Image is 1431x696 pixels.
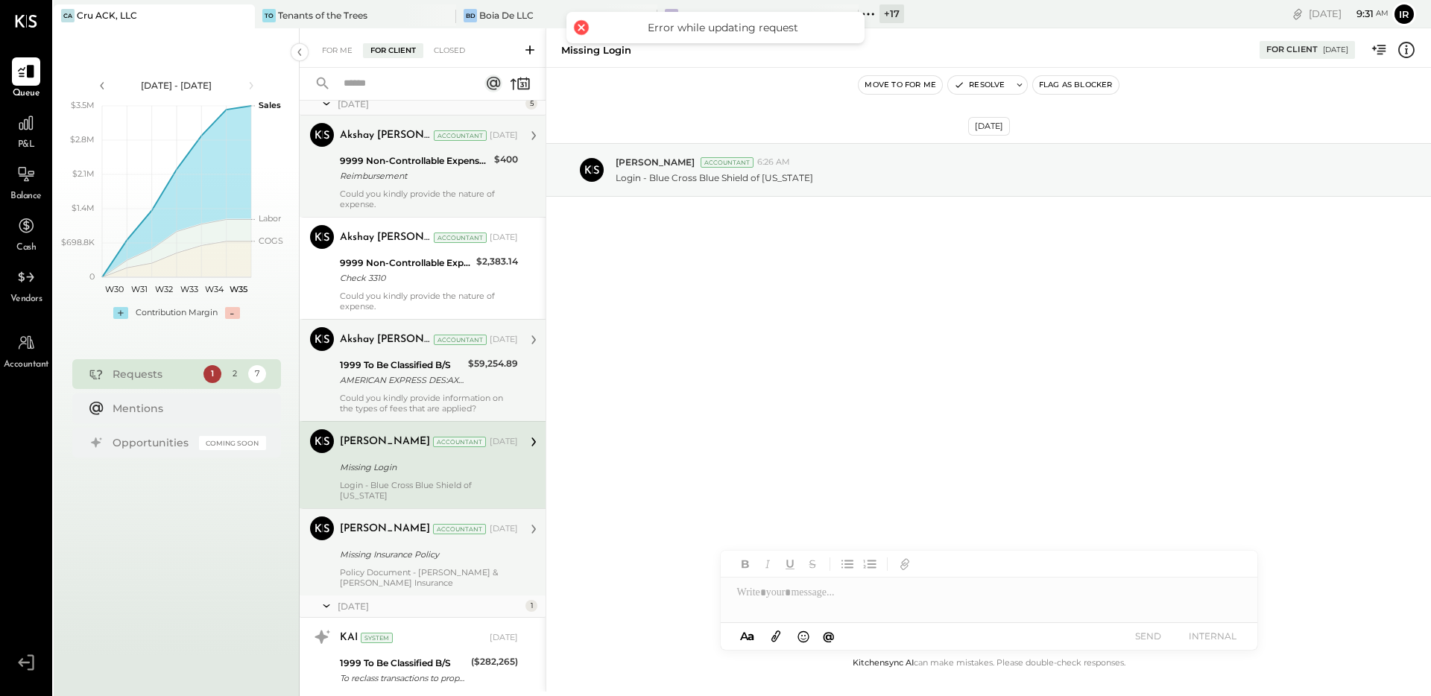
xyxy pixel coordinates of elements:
[525,98,537,110] div: 5
[230,284,247,294] text: W35
[860,554,879,574] button: Ordered List
[1309,7,1389,21] div: [DATE]
[113,401,259,416] div: Mentions
[340,358,464,373] div: 1999 To Be Classified B/S
[340,230,431,245] div: Akshay [PERSON_NAME]
[340,393,518,414] div: Could you kindly provide information on the types of fees that are applied?
[105,284,124,294] text: W30
[471,654,518,669] div: ($282,265)
[1,329,51,372] a: Accountant
[340,189,518,209] div: Could you kindly provide the nature of expense.
[490,232,518,244] div: [DATE]
[113,367,196,382] div: Requests
[736,554,755,574] button: Bold
[340,168,490,183] div: Reimbursement
[490,334,518,346] div: [DATE]
[203,365,221,383] div: 1
[803,554,822,574] button: Strikethrough
[1,212,51,255] a: Cash
[136,307,218,319] div: Contribution Margin
[838,554,857,574] button: Unordered List
[340,256,472,271] div: 9999 Non-Controllable Expenses:Other Income and Expenses:To be Classified P&L
[340,480,518,501] div: Login - Blue Cross Blue Shield of [US_STATE]
[70,134,95,145] text: $2.8M
[1,160,51,203] a: Balance
[1,109,51,152] a: P&L
[77,9,137,22] div: Cru ACK, LLC
[363,43,423,58] div: For Client
[748,629,754,643] span: a
[180,284,198,294] text: W33
[616,156,695,168] span: [PERSON_NAME]
[340,434,430,449] div: [PERSON_NAME]
[818,627,839,645] button: @
[155,284,173,294] text: W32
[340,656,467,671] div: 1999 To Be Classified B/S
[479,9,534,22] div: Boia De LLC
[1119,626,1178,646] button: SEND
[259,213,281,224] text: Labor
[680,9,815,22] div: Picante Cocina Mexicana Rest
[340,271,472,285] div: Check 3310
[259,235,283,246] text: COGS
[340,547,514,562] div: Missing Insurance Policy
[879,4,904,23] div: + 17
[1,57,51,101] a: Queue
[340,630,358,645] div: KAI
[968,117,1010,136] div: [DATE]
[18,139,35,152] span: P&L
[131,284,148,294] text: W31
[340,460,514,475] div: Missing Login
[464,9,477,22] div: BD
[113,435,192,450] div: Opportunities
[1323,45,1348,55] div: [DATE]
[859,76,942,94] button: Move to for me
[338,600,522,613] div: [DATE]
[340,373,464,387] div: AMERICAN EXPRESS DES:AXP DISCNT ID:2201947637 INDN:CRU RESTAURA2201947637 CO ID:1134992250 CCD
[823,629,835,643] span: @
[199,436,266,450] div: Coming Soon
[113,79,240,92] div: [DATE] - [DATE]
[490,436,518,448] div: [DATE]
[226,365,244,383] div: 2
[596,21,850,34] div: Error while updating request
[259,100,281,110] text: Sales
[434,130,487,141] div: Accountant
[204,284,224,294] text: W34
[61,237,95,247] text: $698.8K
[340,291,518,311] div: Could you kindly provide the nature of expense.
[1266,44,1318,56] div: For Client
[433,524,486,534] div: Accountant
[758,554,777,574] button: Italic
[340,671,467,686] div: To reclass transactions to proper account
[262,9,276,22] div: To
[780,554,800,574] button: Underline
[248,365,266,383] div: 7
[71,100,95,110] text: $3.5M
[10,190,42,203] span: Balance
[338,98,522,110] div: [DATE]
[340,332,431,347] div: Akshay [PERSON_NAME]
[1,263,51,306] a: Vendors
[225,307,240,319] div: -
[340,567,518,588] div: Policy Document - [PERSON_NAME] & [PERSON_NAME] Insurance
[561,43,631,57] div: Missing Login
[490,523,518,535] div: [DATE]
[757,156,790,168] span: 6:26 AM
[948,76,1011,94] button: Resolve
[895,554,914,574] button: Add URL
[490,130,518,142] div: [DATE]
[1183,626,1242,646] button: INTERNAL
[494,152,518,167] div: $400
[1392,2,1416,26] button: Ir
[340,522,430,537] div: [PERSON_NAME]
[525,600,537,612] div: 1
[701,157,754,168] div: Accountant
[1290,6,1305,22] div: copy link
[434,335,487,345] div: Accountant
[665,9,678,22] div: PC
[10,293,42,306] span: Vendors
[434,232,487,243] div: Accountant
[426,43,473,58] div: Closed
[490,632,518,644] div: [DATE]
